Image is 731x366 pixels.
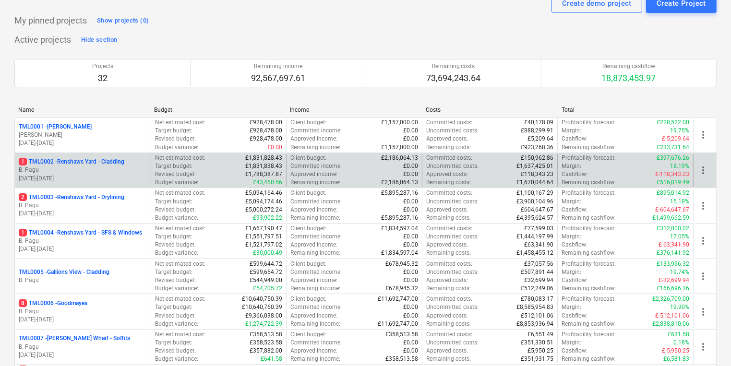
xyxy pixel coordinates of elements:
[290,276,337,284] p: Approved income :
[19,131,147,139] p: [PERSON_NAME]
[521,295,553,303] p: £780,083.17
[426,189,472,197] p: Committed costs :
[562,320,616,328] p: Remaining cashflow :
[562,127,581,135] p: Margin :
[426,72,480,84] p: 73,694,243.64
[426,268,479,276] p: Uncommitted costs :
[657,154,689,162] p: £397,676.26
[250,268,282,276] p: £599,654.72
[562,198,581,206] p: Margin :
[381,249,418,257] p: £1,834,597.04
[95,13,151,28] button: Show projects (0)
[251,72,305,84] p: 92,567,697.61
[657,143,689,152] p: £233,731.64
[521,355,553,363] p: £351,931.75
[673,339,689,347] p: 0.18%
[697,306,709,318] span: more_vert
[426,303,479,311] p: Uncommitted costs :
[250,331,282,339] p: £358,513.58
[290,312,337,320] p: Approved income :
[92,72,113,84] p: 32
[19,193,27,201] span: 2
[290,206,337,214] p: Approved income :
[261,355,282,363] p: £641.58
[250,339,282,347] p: £358,523.58
[155,224,205,233] p: Net estimated cost :
[250,347,282,355] p: £357,882.00
[19,334,130,342] p: TML0007 - [PERSON_NAME] Wharf - Soffits
[155,143,198,152] p: Budget variance :
[426,214,471,222] p: Remaining costs :
[521,284,553,293] p: £512,249.06
[14,15,87,26] p: My pinned projects
[290,198,342,206] p: Committed income :
[516,320,553,328] p: £8,853,936.94
[242,303,282,311] p: £10,640,760.39
[378,295,418,303] p: £11,692,747.00
[657,118,689,127] p: £228,522.00
[524,276,553,284] p: £32,699.94
[155,178,198,187] p: Budget variance :
[290,154,326,162] p: Client budget :
[290,355,340,363] p: Remaining income :
[524,241,553,249] p: £63,341.90
[426,162,479,170] p: Uncommitted costs :
[562,189,616,197] p: Profitability forecast :
[79,32,120,47] button: Hide section
[19,351,147,359] p: [DATE] - [DATE]
[662,347,689,355] p: £-5,950.25
[245,312,282,320] p: £9,366,038.00
[659,241,689,249] p: £-63,341.90
[19,139,147,147] p: [DATE] - [DATE]
[381,189,418,197] p: £5,895,287.16
[92,62,113,71] p: Projects
[426,206,468,214] p: Approved costs :
[155,206,196,214] p: Revised budget :
[562,268,581,276] p: Margin :
[290,178,340,187] p: Remaining income :
[527,331,553,339] p: £6,551.49
[426,118,472,127] p: Committed costs :
[662,135,689,143] p: £-5,209.64
[562,249,616,257] p: Remaining cashflow :
[19,123,147,147] div: TML0001 -[PERSON_NAME][PERSON_NAME][DATE]-[DATE]
[697,129,709,141] span: more_vert
[290,249,340,257] p: Remaining income :
[403,170,418,178] p: £0.00
[655,170,689,178] p: £-118,343.23
[657,224,689,233] p: £312,800.02
[155,118,205,127] p: Net estimated cost :
[426,127,479,135] p: Uncommitted costs :
[19,166,147,174] p: B. Pagu
[657,260,689,268] p: £133,996.32
[403,303,418,311] p: £0.00
[426,233,479,241] p: Uncommitted costs :
[155,135,196,143] p: Revised budget :
[562,241,587,249] p: Cashflow :
[155,127,192,135] p: Target budget :
[155,339,192,347] p: Target budget :
[521,127,553,135] p: £888,299.91
[524,224,553,233] p: £77,599.03
[668,331,689,339] p: £631.58
[527,135,553,143] p: £5,209.64
[524,260,553,268] p: £37,057.56
[521,170,553,178] p: £118,343.23
[155,268,192,276] p: Target budget :
[521,143,553,152] p: £923,268.36
[426,178,471,187] p: Remaining costs :
[426,135,468,143] p: Approved costs :
[562,106,690,113] div: Total
[19,316,147,324] p: [DATE] - [DATE]
[19,276,147,284] p: B. Pagu
[521,268,553,276] p: £507,891.44
[253,284,282,293] p: £54,705.72
[670,127,689,135] p: 19.75%
[19,334,147,359] div: TML0007 -[PERSON_NAME] Wharf - SoffitsB. Pagu[DATE]-[DATE]
[562,178,616,187] p: Remaining cashflow :
[19,299,27,307] span: 8
[290,214,340,222] p: Remaining income :
[562,233,581,241] p: Margin :
[652,320,689,328] p: £2,838,810.06
[670,303,689,311] p: 19.90%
